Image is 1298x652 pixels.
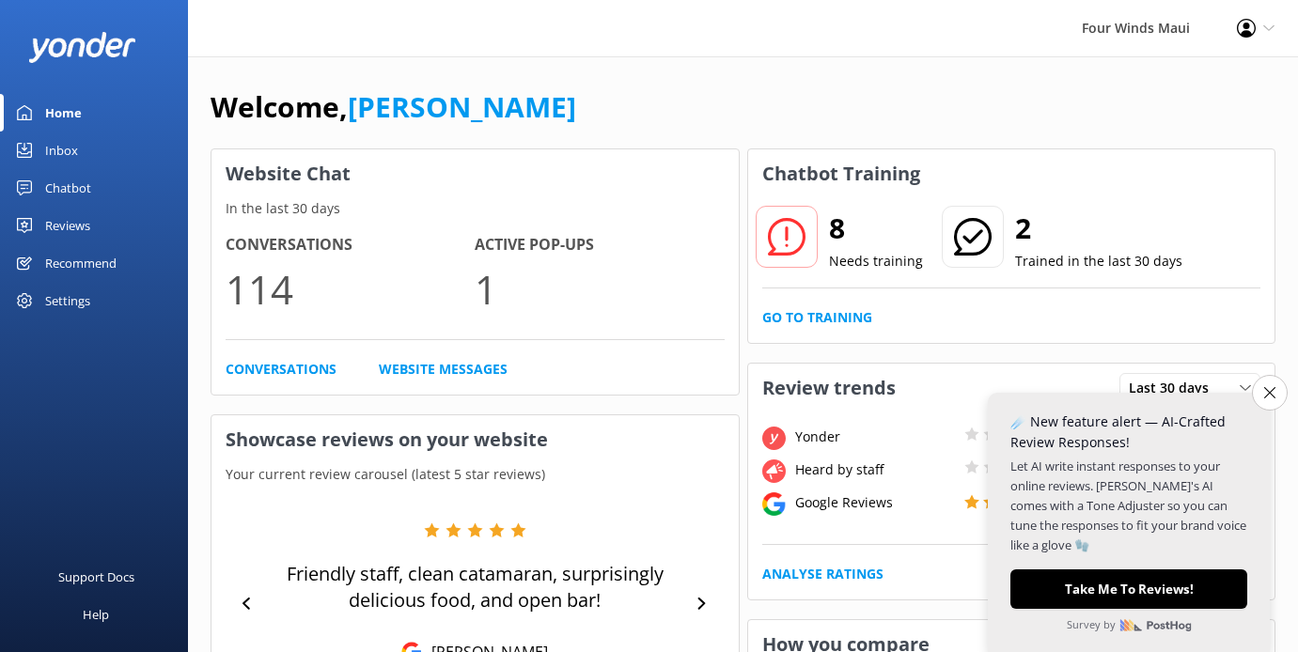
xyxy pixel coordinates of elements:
img: yonder-white-logo.png [28,32,136,63]
a: Website Messages [379,359,508,380]
div: Yonder [790,427,960,447]
div: Google Reviews [790,492,960,513]
span: Last 30 days [1129,378,1220,398]
h1: Welcome, [211,85,576,130]
a: [PERSON_NAME] [348,87,576,126]
div: Inbox [45,132,78,169]
p: Trained in the last 30 days [1015,251,1182,272]
h4: Conversations [226,233,475,257]
h3: Review trends [748,364,910,412]
div: Chatbot [45,169,91,207]
a: Go to Training [762,307,872,328]
p: 114 [226,257,475,320]
h4: Active Pop-ups [475,233,724,257]
div: Home [45,94,82,132]
a: Analyse Ratings [762,564,884,584]
p: 1 [475,257,724,320]
h3: Chatbot Training [748,149,934,198]
p: In the last 30 days [211,198,739,219]
h2: 8 [829,206,923,251]
h2: 2 [1015,206,1182,251]
div: Recommend [45,244,117,282]
div: Help [83,596,109,633]
div: Support Docs [58,558,134,596]
div: Settings [45,282,90,319]
div: Heard by staff [790,459,960,480]
h3: Showcase reviews on your website [211,415,739,464]
div: Reviews [45,207,90,244]
a: Conversations [226,359,336,380]
p: Needs training [829,251,923,272]
h3: Website Chat [211,149,739,198]
p: Friendly staff, clean catamaran, surprisingly delicious food, and open bar! [262,561,688,613]
p: Your current review carousel (latest 5 star reviews) [211,464,739,485]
